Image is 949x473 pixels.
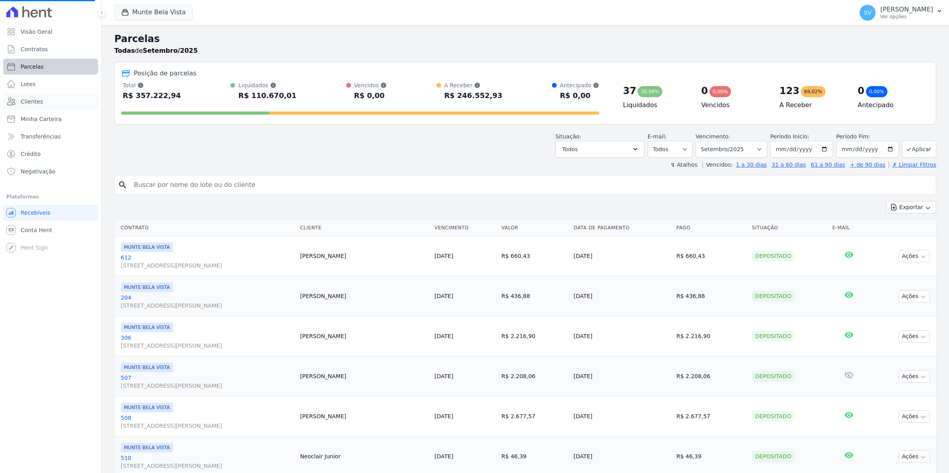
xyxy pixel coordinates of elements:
[858,85,864,97] div: 0
[434,373,453,379] a: [DATE]
[770,133,809,140] label: Período Inicío:
[850,162,885,168] a: + de 90 dias
[3,41,98,57] a: Contratos
[123,89,181,102] div: R$ 357.222,94
[898,330,930,342] button: Ações
[121,363,173,372] span: MUNTE BELA VISTA
[114,5,193,20] button: Munte Bela Vista
[297,276,432,316] td: [PERSON_NAME]
[898,290,930,302] button: Ações
[121,422,294,430] span: [STREET_ADDRESS][PERSON_NAME]
[121,294,294,310] a: 204[STREET_ADDRESS][PERSON_NAME]
[21,63,44,71] span: Parcelas
[811,162,845,168] a: 61 a 90 dias
[114,220,297,236] th: Contrato
[752,411,795,422] div: Depositado
[571,356,673,396] td: [DATE]
[880,13,933,20] p: Ver opções
[673,276,748,316] td: R$ 436,88
[129,177,933,193] input: Buscar por nome do lote ou do cliente
[673,220,748,236] th: Pago
[3,94,98,110] a: Clientes
[571,236,673,276] td: [DATE]
[701,100,767,110] h4: Vencidos
[752,371,795,382] div: Depositado
[701,85,708,97] div: 0
[3,129,98,144] a: Transferências
[114,32,936,46] h2: Parcelas
[898,450,930,463] button: Ações
[297,396,432,436] td: [PERSON_NAME]
[571,316,673,356] td: [DATE]
[6,192,95,202] div: Plataformas
[801,86,826,97] div: 69,02%
[121,242,173,252] span: MUNTE BELA VISTA
[21,45,48,53] span: Contratos
[434,333,453,339] a: [DATE]
[880,6,933,13] p: [PERSON_NAME]
[749,220,829,236] th: Situação
[114,46,198,56] p: de
[623,85,636,97] div: 37
[752,451,795,462] div: Depositado
[21,133,61,140] span: Transferências
[752,290,795,302] div: Depositado
[3,59,98,75] a: Parcelas
[21,115,62,123] span: Minha Carteira
[21,98,43,106] span: Clientes
[238,81,297,89] div: Liquidados
[673,356,748,396] td: R$ 2.208,06
[114,47,135,54] strong: Todas
[444,81,503,89] div: A Receber
[3,222,98,238] a: Conta Hent
[3,76,98,92] a: Lotes
[297,220,432,236] th: Cliente
[562,144,578,154] span: Todos
[556,133,581,140] label: Situação:
[556,141,644,158] button: Todos
[696,133,730,140] label: Vencimento:
[238,89,297,102] div: R$ 110.670,01
[673,236,748,276] td: R$ 660,43
[560,81,599,89] div: Antecipado
[121,382,294,390] span: [STREET_ADDRESS][PERSON_NAME]
[434,293,453,299] a: [DATE]
[297,236,432,276] td: [PERSON_NAME]
[889,162,936,168] a: ✗ Limpar Filtros
[623,100,689,110] h4: Liquidados
[571,276,673,316] td: [DATE]
[354,81,387,89] div: Vencidos
[121,443,173,452] span: MUNTE BELA VISTA
[571,396,673,436] td: [DATE]
[121,334,294,350] a: 306[STREET_ADDRESS][PERSON_NAME]
[121,374,294,390] a: 507[STREET_ADDRESS][PERSON_NAME]
[853,2,949,24] button: SV [PERSON_NAME] Ver opções
[752,250,795,261] div: Depositado
[3,163,98,179] a: Negativação
[121,454,294,470] a: 510[STREET_ADDRESS][PERSON_NAME]
[21,167,56,175] span: Negativação
[118,180,127,190] i: search
[498,316,571,356] td: R$ 2.216,90
[21,28,52,36] span: Visão Geral
[864,10,871,15] span: SV
[121,283,173,292] span: MUNTE BELA VISTA
[498,356,571,396] td: R$ 2.208,06
[21,209,50,217] span: Recebíveis
[858,100,923,110] h4: Antecipado
[21,226,52,234] span: Conta Hent
[297,316,432,356] td: [PERSON_NAME]
[836,133,899,141] label: Período Fim:
[898,370,930,383] button: Ações
[498,220,571,236] th: Valor
[498,276,571,316] td: R$ 436,88
[902,140,936,158] button: Aplicar
[571,220,673,236] th: Data de Pagamento
[3,205,98,221] a: Recebíveis
[866,86,887,97] div: 0,00%
[21,150,41,158] span: Crédito
[354,89,387,102] div: R$ 0,00
[772,162,806,168] a: 31 a 60 dias
[444,89,503,102] div: R$ 246.552,93
[702,162,733,168] label: Vencidos:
